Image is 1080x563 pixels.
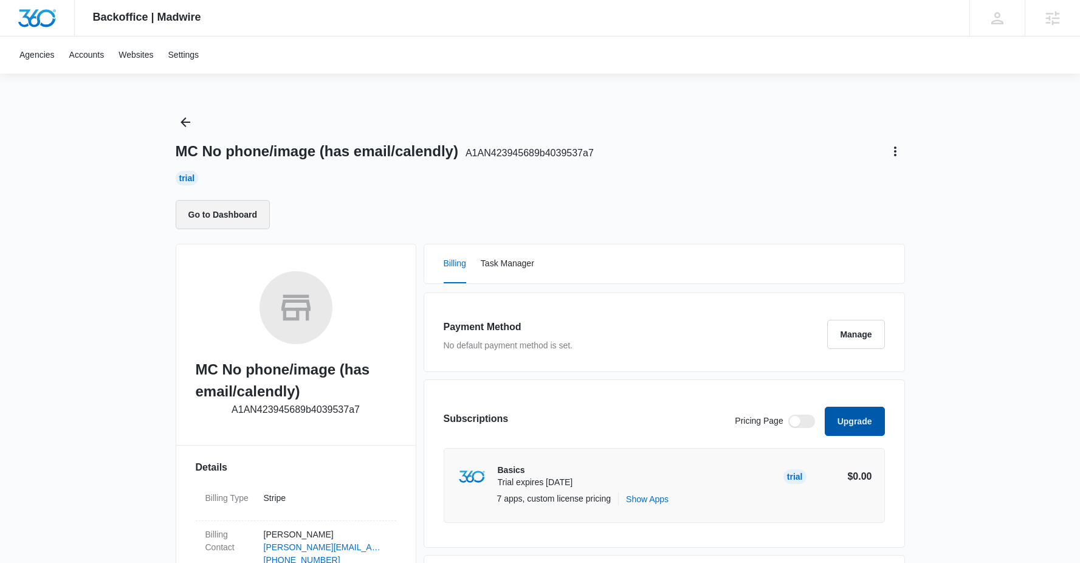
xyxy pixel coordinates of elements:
[498,477,573,489] p: Trial expires [DATE]
[111,36,160,74] a: Websites
[497,492,611,505] p: 7 apps, custom license pricing
[481,244,534,283] button: Task Manager
[444,339,573,352] p: No default payment method is set.
[498,465,573,477] p: Basics
[444,244,466,283] button: Billing
[444,412,509,426] h3: Subscriptions
[264,541,387,554] a: [PERSON_NAME][EMAIL_ADDRESS][DOMAIN_NAME]
[815,469,872,484] p: $0.00
[232,402,360,417] p: A1AN423945689b4039537a7
[827,320,884,349] button: Manage
[886,142,905,161] button: Actions
[196,359,396,402] h2: MC No phone/image (has email/calendly)
[176,112,195,132] button: Back
[626,492,669,505] button: Show Apps
[459,471,485,483] img: marketing360Logo
[176,142,594,161] h1: MC No phone/image (has email/calendly)
[176,171,199,185] div: Trial
[783,469,807,484] div: Trial
[735,415,783,428] p: Pricing Page
[196,460,227,475] span: Details
[93,11,201,24] span: Backoffice | Madwire
[264,492,387,505] p: Stripe
[205,492,254,505] dt: Billing Type
[205,528,254,554] dt: Billing Contact
[444,320,573,334] h3: Payment Method
[161,36,207,74] a: Settings
[62,36,112,74] a: Accounts
[12,36,62,74] a: Agencies
[196,485,396,521] div: Billing TypeStripe
[825,407,885,436] button: Upgrade
[176,200,270,229] button: Go to Dashboard
[466,148,594,158] span: A1AN423945689b4039537a7
[264,528,387,541] p: [PERSON_NAME]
